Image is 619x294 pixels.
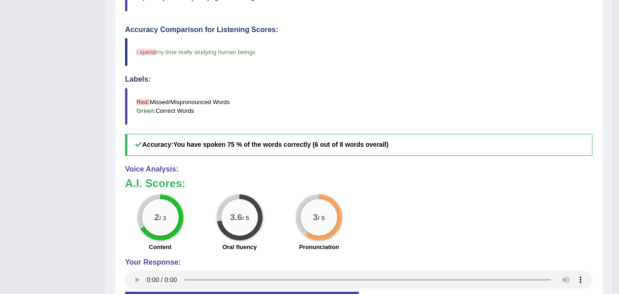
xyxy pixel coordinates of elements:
small: / 5 [318,215,325,222]
big: 3.6 [230,212,242,222]
b: Green: [137,107,156,114]
h4: Voice Analysis: [125,165,592,173]
h4: Accuracy Comparison for Listening Scores: [125,26,592,34]
small: / 3 [159,215,166,222]
h4: Your Response: [125,258,592,266]
label: Content [149,243,171,251]
label: Oral fluency [222,243,257,251]
big: 2 [154,212,159,222]
blockquote: Missed/Mispronounced Words Correct Words [125,88,592,125]
span: i spend [137,49,156,55]
big: 3 [313,212,318,222]
span: my time really studying human beings [156,49,256,55]
label: Pronunciation [299,243,339,251]
b: You have spoken 75 % of the words correctly (6 out of 8 words overall) [173,141,389,148]
h4: Labels: [125,75,592,83]
b: Red: [137,99,150,105]
b: A.I. Scores: [125,177,186,189]
h5: Accuracy: [125,134,592,155]
small: / 5 [242,215,249,222]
